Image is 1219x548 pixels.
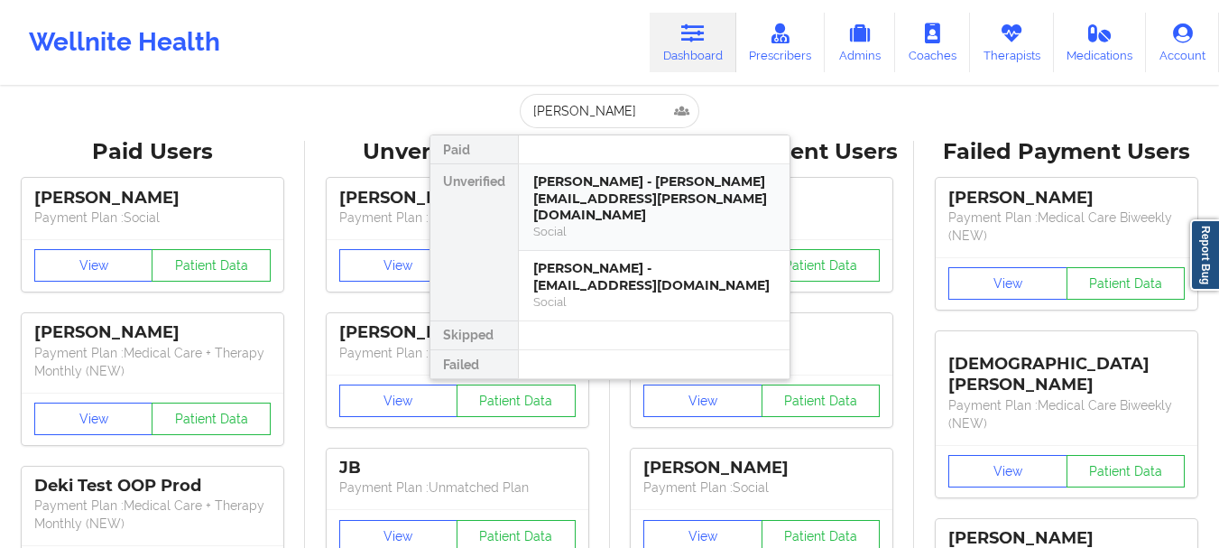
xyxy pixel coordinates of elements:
p: Payment Plan : Medical Care Biweekly (NEW) [948,396,1185,432]
button: View [339,249,458,282]
p: Payment Plan : Medical Care + Therapy Monthly (NEW) [34,344,271,380]
a: Account [1146,13,1219,72]
p: Payment Plan : Social [643,478,880,497]
div: [PERSON_NAME] - [EMAIL_ADDRESS][DOMAIN_NAME] [533,260,775,293]
p: Payment Plan : Medical Care + Therapy Monthly (NEW) [34,497,271,533]
button: View [948,455,1067,488]
button: Patient Data [762,249,881,282]
div: [PERSON_NAME] [34,188,271,209]
div: Unverified Users [318,138,597,166]
a: Medications [1054,13,1147,72]
button: Patient Data [152,249,271,282]
button: Patient Data [1067,455,1186,488]
a: Dashboard [650,13,736,72]
a: Therapists [970,13,1054,72]
a: Coaches [895,13,970,72]
div: Deki Test OOP Prod [34,476,271,497]
p: Payment Plan : Unmatched Plan [339,209,576,227]
div: [PERSON_NAME] [948,188,1185,209]
button: View [34,403,153,435]
div: [PERSON_NAME] [339,322,576,343]
button: Patient Data [1067,267,1186,300]
a: Report Bug [1190,219,1219,291]
button: Patient Data [762,385,881,417]
div: JB [339,458,576,478]
div: [PERSON_NAME] - [PERSON_NAME][EMAIL_ADDRESS][PERSON_NAME][DOMAIN_NAME] [533,173,775,224]
button: View [34,249,153,282]
p: Payment Plan : Social [34,209,271,227]
div: Failed Payment Users [927,138,1206,166]
p: Payment Plan : Medical Care Biweekly (NEW) [948,209,1185,245]
p: Payment Plan : Unmatched Plan [339,478,576,497]
div: Social [533,224,775,239]
button: View [948,267,1067,300]
div: Social [533,294,775,310]
div: Skipped [430,321,518,350]
button: Patient Data [152,403,271,435]
p: Payment Plan : Unmatched Plan [339,344,576,362]
div: Paid Users [13,138,292,166]
div: [PERSON_NAME] [643,458,880,478]
button: Patient Data [457,385,576,417]
a: Prescribers [736,13,826,72]
div: Failed [430,350,518,379]
button: View [339,385,458,417]
div: Paid [430,135,518,164]
a: Admins [825,13,895,72]
div: Unverified [430,164,518,321]
button: View [643,385,762,417]
div: [DEMOGRAPHIC_DATA][PERSON_NAME] [948,340,1185,395]
div: [PERSON_NAME] [34,322,271,343]
div: [PERSON_NAME] [339,188,576,209]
